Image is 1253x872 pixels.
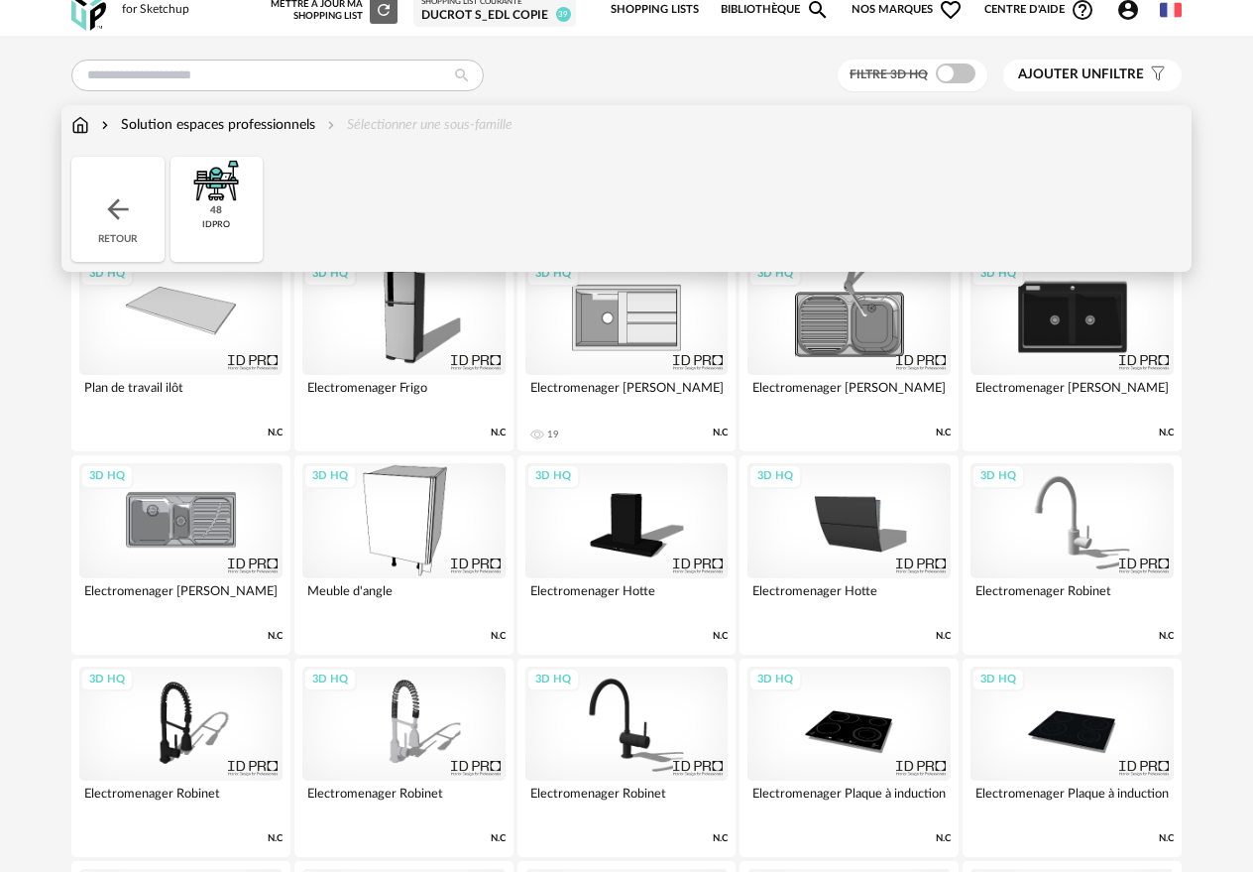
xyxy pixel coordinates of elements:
div: Electromenager Hotte [747,578,951,618]
div: 3D HQ [971,262,1025,287]
span: N.C [268,427,283,439]
a: 3D HQ Electromenager Robinet N.C [294,659,513,857]
div: for Sketchup [122,2,189,18]
a: 3D HQ Plan de travail ilôt N.C [71,253,290,451]
span: N.C [936,630,951,643]
span: N.C [268,630,283,643]
div: Electromenager [PERSON_NAME] [525,375,729,415]
a: 3D HQ Electromenager [PERSON_NAME] N.C [71,455,290,654]
span: N.C [491,832,506,845]
div: 3D HQ [748,668,802,692]
a: 3D HQ Meuble d'angle N.C [294,455,513,654]
a: 3D HQ Electromenager Hotte N.C [517,455,737,654]
div: 3D HQ [748,262,802,287]
a: 3D HQ Electromenager Plaque à induction N.C [963,659,1182,857]
div: idpro [202,219,230,230]
div: 3D HQ [526,262,580,287]
div: Electromenager Plaque à induction [970,781,1174,820]
div: Electromenager Robinet [525,781,729,820]
span: filtre [1018,66,1144,83]
div: Electromenager [PERSON_NAME] [747,375,951,415]
span: N.C [1159,427,1174,439]
div: 3D HQ [80,668,134,692]
div: 19 [547,429,559,440]
div: 3D HQ [971,464,1025,489]
img: espace-de-travail.png [192,157,240,204]
span: N.C [491,427,506,439]
button: Ajouter unfiltre Filter icon [1003,60,1182,91]
span: N.C [268,832,283,845]
div: 3D HQ [80,464,134,489]
div: 3D HQ [526,464,580,489]
a: 3D HQ Electromenager [PERSON_NAME] 19 N.C [517,253,737,451]
div: Electromenager Robinet [79,781,283,820]
a: 3D HQ Electromenager Hotte N.C [740,455,959,654]
span: N.C [713,427,728,439]
a: 3D HQ Electromenager Robinet N.C [71,659,290,857]
span: N.C [1159,832,1174,845]
div: 3D HQ [303,668,357,692]
div: Electromenager Plaque à induction [747,781,951,820]
div: 3D HQ [303,464,357,489]
div: Retour [71,157,165,262]
span: Filter icon [1144,66,1167,83]
span: N.C [936,832,951,845]
div: 3D HQ [526,668,580,692]
a: 3D HQ Electromenager [PERSON_NAME] N.C [963,253,1182,451]
div: Electromenager Robinet [970,578,1174,618]
img: svg+xml;base64,PHN2ZyB3aWR0aD0iMTYiIGhlaWdodD0iMTYiIHZpZXdCb3g9IjAgMCAxNiAxNiIgZmlsbD0ibm9uZSIgeG... [97,115,113,135]
div: Electromenager Hotte [525,578,729,618]
span: Filtre 3D HQ [850,68,928,80]
img: svg+xml;base64,PHN2ZyB3aWR0aD0iMjQiIGhlaWdodD0iMjQiIHZpZXdCb3g9IjAgMCAyNCAyNCIgZmlsbD0ibm9uZSIgeG... [102,193,134,225]
img: svg+xml;base64,PHN2ZyB3aWR0aD0iMTYiIGhlaWdodD0iMTciIHZpZXdCb3g9IjAgMCAxNiAxNyIgZmlsbD0ibm9uZSIgeG... [71,115,89,135]
span: N.C [1159,630,1174,643]
div: 3D HQ [80,262,134,287]
a: 3D HQ Electromenager Plaque à induction N.C [740,659,959,857]
div: Plan de travail ilôt [79,375,283,415]
div: 3D HQ [748,464,802,489]
span: N.C [491,630,506,643]
div: Meuble d'angle [302,578,506,618]
div: 3D HQ [303,262,357,287]
div: Electromenager [PERSON_NAME] [970,375,1174,415]
span: N.C [713,630,728,643]
span: N.C [713,832,728,845]
a: 3D HQ Electromenager [PERSON_NAME] N.C [740,253,959,451]
span: Refresh icon [375,5,393,15]
div: 48 [210,204,222,217]
span: N.C [936,427,951,439]
div: Electromenager Frigo [302,375,506,415]
div: Electromenager [PERSON_NAME] [79,578,283,618]
span: Ajouter un [1018,67,1101,81]
a: 3D HQ Electromenager Frigo N.C [294,253,513,451]
a: 3D HQ Electromenager Robinet N.C [963,455,1182,654]
div: 3D HQ [971,668,1025,692]
div: Solution espaces professionnels [97,115,315,135]
div: Electromenager Robinet [302,781,506,820]
a: 3D HQ Electromenager Robinet N.C [517,659,737,857]
div: Ducrot S_EDL copie [421,8,568,24]
span: 39 [556,7,571,22]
